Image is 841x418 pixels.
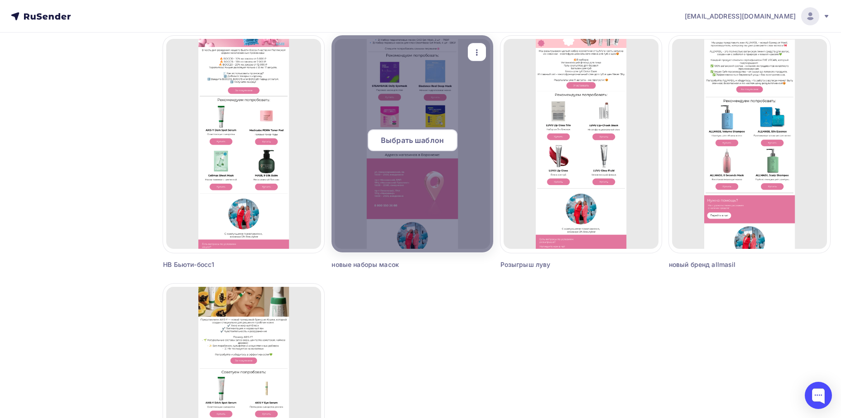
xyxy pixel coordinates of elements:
[685,12,796,21] span: [EMAIL_ADDRESS][DOMAIN_NAME]
[163,260,284,269] div: HB Бьюти-босс1
[332,260,452,269] div: новые наборы масок
[669,260,790,269] div: новый бренд allmasil
[381,135,444,146] span: Выбрать шаблон
[500,260,621,269] div: Розыгрыш луву
[685,7,830,25] a: [EMAIL_ADDRESS][DOMAIN_NAME]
